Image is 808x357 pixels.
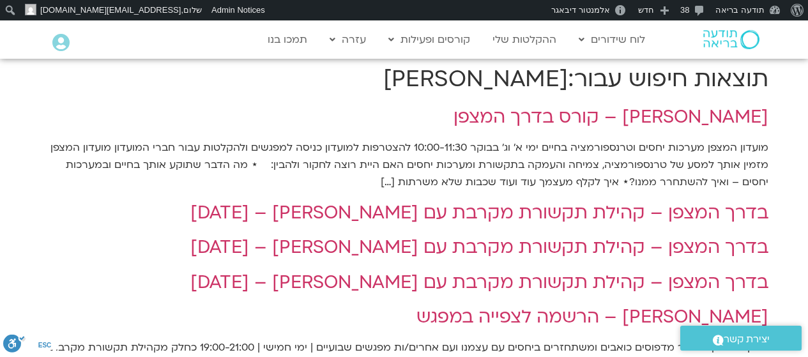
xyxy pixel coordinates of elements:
[190,235,768,259] a: בדרך המצפן – קהילת תקשורת מקרבת עם [PERSON_NAME] – [DATE]
[190,270,768,294] a: בדרך המצפן – קהילת תקשורת מקרבת עם [PERSON_NAME] – [DATE]
[190,201,768,225] a: בדרך המצפן – קהילת תקשורת מקרבת עם [PERSON_NAME] – [DATE]
[40,139,768,191] p: מועדון המצפן מערכות יחסים וטרנספורמציה בחיים ימי א׳ וג׳ בבוקר 10:00-11:30 להצטרפות למועדון כניסה ...
[382,27,476,52] a: קורסים ופעילות
[454,105,768,129] a: [PERSON_NAME] – קורס בדרך המצפן
[416,305,768,329] a: [PERSON_NAME] – הרשמה לצפייה במפגש
[572,27,652,52] a: לוח שידורים
[40,5,181,15] span: [EMAIL_ADDRESS][DOMAIN_NAME]
[40,64,768,95] h1: תוצאות חיפוש עבור:
[703,30,759,49] img: תודעה בריאה
[680,326,802,351] a: יצירת קשר
[724,331,770,348] span: יצירת קשר
[383,64,568,95] span: [PERSON_NAME]
[486,27,563,52] a: ההקלטות שלי
[261,27,314,52] a: תמכו בנו
[323,27,372,52] a: עזרה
